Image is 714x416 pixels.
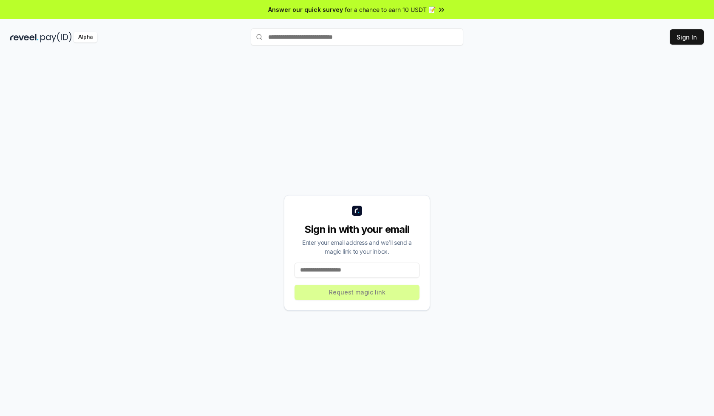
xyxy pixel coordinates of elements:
[268,5,343,14] span: Answer our quick survey
[670,29,704,45] button: Sign In
[10,32,39,42] img: reveel_dark
[352,206,362,216] img: logo_small
[295,238,419,256] div: Enter your email address and we’ll send a magic link to your inbox.
[74,32,97,42] div: Alpha
[40,32,72,42] img: pay_id
[345,5,436,14] span: for a chance to earn 10 USDT 📝
[295,223,419,236] div: Sign in with your email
